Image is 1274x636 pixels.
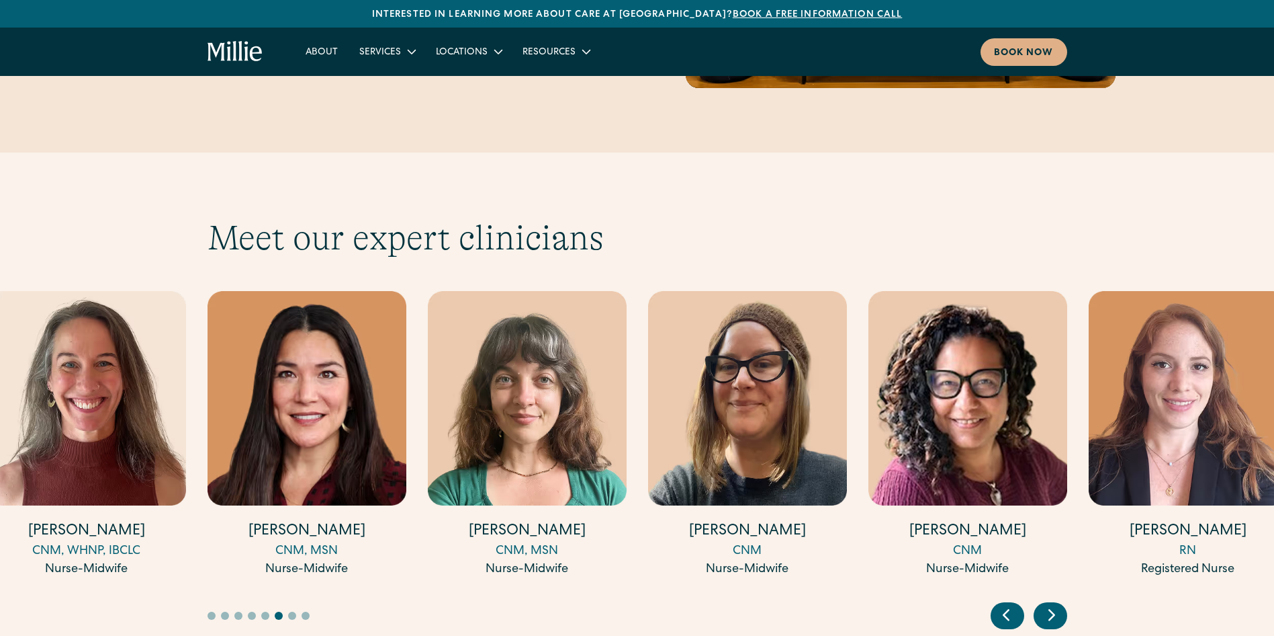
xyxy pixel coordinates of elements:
[428,561,627,579] div: Nurse-Midwife
[868,561,1067,579] div: Nurse-Midwife
[733,10,902,19] a: Book a free information call
[425,40,512,63] div: Locations
[288,612,296,620] button: Go to slide 7
[868,522,1067,543] h4: [PERSON_NAME]
[981,38,1067,66] a: Book now
[428,522,627,543] h4: [PERSON_NAME]
[991,602,1024,629] div: Previous slide
[428,291,627,579] a: [PERSON_NAME]CNM, MSNNurse-Midwife
[234,612,242,620] button: Go to slide 3
[648,522,847,543] h4: [PERSON_NAME]
[994,46,1054,61] div: Book now
[208,561,406,579] div: Nurse-Midwife
[221,612,229,620] button: Go to slide 2
[648,561,847,579] div: Nurse-Midwife
[208,291,406,579] a: [PERSON_NAME]CNM, MSNNurse-Midwife
[349,40,425,63] div: Services
[275,612,283,620] button: Go to slide 6
[868,543,1067,561] div: CNM
[428,291,627,581] div: 12 / 17
[428,543,627,561] div: CNM, MSN
[512,40,600,63] div: Resources
[208,543,406,561] div: CNM, MSN
[208,522,406,543] h4: [PERSON_NAME]
[359,46,401,60] div: Services
[208,217,1067,259] h2: Meet our expert clinicians
[648,291,847,579] a: [PERSON_NAME]CNMNurse-Midwife
[868,291,1067,581] div: 14 / 17
[1034,602,1067,629] div: Next slide
[208,291,406,581] div: 11 / 17
[868,291,1067,579] a: [PERSON_NAME]CNMNurse-Midwife
[648,543,847,561] div: CNM
[208,41,263,63] a: home
[648,291,847,581] div: 13 / 17
[522,46,576,60] div: Resources
[261,612,269,620] button: Go to slide 5
[208,612,216,620] button: Go to slide 1
[436,46,488,60] div: Locations
[295,40,349,63] a: About
[248,612,256,620] button: Go to slide 4
[302,612,310,620] button: Go to slide 8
